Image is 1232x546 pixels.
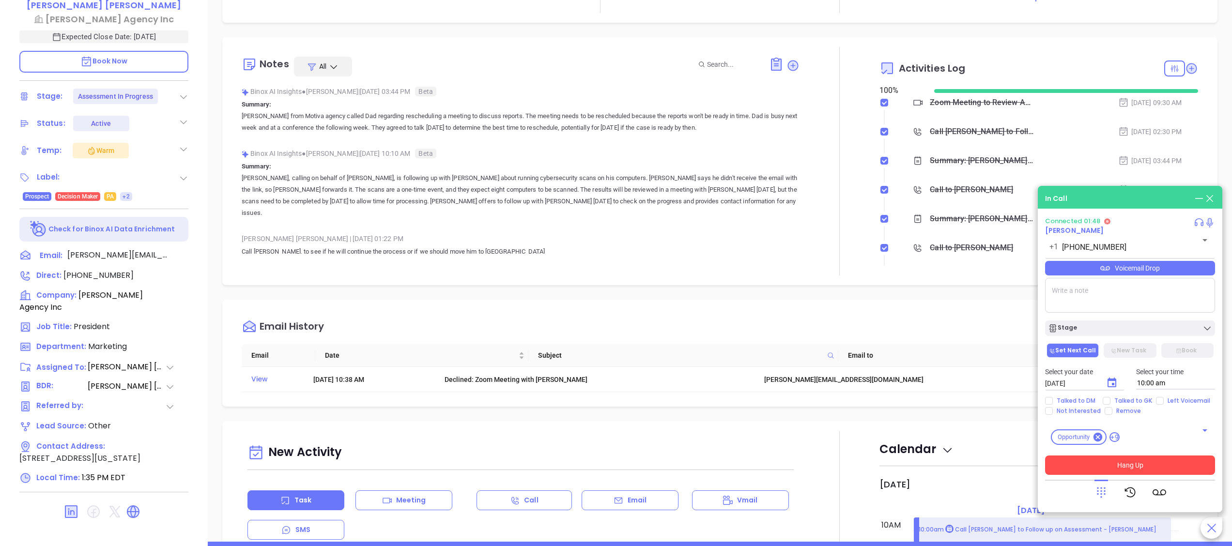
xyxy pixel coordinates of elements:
a: [DATE] [1015,504,1047,517]
span: Beta [415,87,436,96]
p: SMS [295,525,310,535]
div: Stage [1048,323,1077,333]
p: Select your date [1045,366,1124,377]
span: Not Interested [1053,407,1105,415]
button: Open [1198,424,1212,437]
div: Assessment In Progress [78,89,153,104]
div: [DATE] 02:30 PM [1118,126,1182,137]
div: [PERSON_NAME][EMAIL_ADDRESS][DOMAIN_NAME] [764,374,1104,385]
span: Marketing [88,341,127,352]
p: Vmail [737,495,758,505]
th: Email [242,344,315,367]
span: Subject [538,350,824,361]
span: ● [302,88,306,95]
button: Stage [1045,320,1215,336]
div: Call to [PERSON_NAME] [930,182,1013,197]
span: BDR: [36,380,87,393]
input: MM/DD/YYYY [1045,379,1096,388]
div: Declined: Zoom Meeting with [PERSON_NAME] [445,374,751,385]
img: svg%3e [242,151,249,158]
span: Talked to DM [1053,397,1099,405]
div: Stage: [37,89,63,104]
button: Hang Up [1045,455,1215,475]
div: Email History [260,321,324,334]
p: +1 [1049,241,1058,253]
span: Beta [415,149,436,158]
span: Local Time: [36,472,80,483]
button: New Task [1104,343,1156,358]
span: 1:35 PM EDT [82,472,125,483]
button: Choose date, selected date is Oct 1, 2025 [1100,371,1124,394]
span: Assigned To: [36,362,87,373]
div: Call to [PERSON_NAME] [930,241,1013,255]
b: Summary: [242,163,271,170]
h2: [DATE] [879,479,910,490]
img: svg%3e [242,89,249,96]
div: 100 % [879,85,923,96]
div: Notes [260,59,289,69]
div: Summary: [PERSON_NAME] from Motiva agency called Dad regarding rescheduling a meeting to discuss ... [930,153,1033,168]
span: 01:48 [1084,216,1101,226]
div: Label: [37,170,60,184]
p: Select your time [1136,366,1216,377]
span: Left Voicemail [1164,397,1214,405]
span: Email: [40,249,62,262]
th: Date [315,344,528,367]
span: Opportunity [1052,433,1095,441]
th: Email to [838,344,1070,367]
div: [DATE] 03:43 PM [1118,184,1182,195]
p: Check for Binox AI Data Enrichment [48,224,175,234]
span: ● [302,150,306,157]
span: All [319,61,326,71]
div: Voicemail Drop [1045,261,1215,275]
span: Job Title: [36,321,72,332]
span: Activities Log [899,63,965,73]
div: Summary: [PERSON_NAME], calling on behalf of [PERSON_NAME], is following up with [PERSON_NAME] ab... [930,212,1033,226]
span: Date [325,350,517,361]
div: [DATE] 03:44 PM [1118,155,1182,166]
p: Task [294,495,311,505]
span: PA [107,191,114,202]
span: Department: [36,341,86,351]
span: Prospect [25,191,49,202]
p: Meeting [396,495,426,505]
div: Binox AI Insights [PERSON_NAME] | [DATE] 10:10 AM [242,146,800,161]
div: View [251,373,299,386]
p: Call [PERSON_NAME], to see if he will continue the process or if we should move him to [GEOGRAPHI... [242,246,800,258]
p: Call [524,495,538,505]
p: Expected Close Date: [DATE] [19,30,188,43]
div: Zoom Meeting to Review Assessment - [PERSON_NAME] [930,95,1033,110]
div: Warm [87,145,114,156]
span: President [74,321,110,332]
p: 10:00am Call [PERSON_NAME] to Follow up on Assessment - [PERSON_NAME] [919,525,1156,535]
a: [PERSON_NAME] [1045,226,1104,235]
span: Referred by: [36,400,87,412]
div: Opportunity [1051,429,1107,445]
span: +2 [123,191,129,202]
span: Calendar [879,441,954,457]
b: Summary: [242,101,271,108]
div: Active [91,116,111,131]
div: 10am [879,519,903,531]
button: Open [1198,233,1212,247]
img: Ai-Enrich-DaqCidB-.svg [30,221,47,238]
span: Company: [36,290,77,300]
span: Lead Source: [36,421,86,431]
div: In Call [1045,194,1067,204]
input: Enter phone number or name [1062,243,1184,252]
input: Search... [707,59,758,70]
div: Call [PERSON_NAME] to Follow up on Assessment - [PERSON_NAME] [930,124,1033,139]
div: Temp: [37,143,62,158]
div: Binox AI Insights [PERSON_NAME] | [DATE] 03:44 PM [242,84,800,99]
a: [PERSON_NAME] Agency Inc [19,13,188,26]
p: [PERSON_NAME] from Motiva agency called Dad regarding rescheduling a meeting to discuss reports. ... [242,110,800,134]
span: Remove [1112,407,1145,415]
span: [STREET_ADDRESS][US_STATE] [19,453,140,464]
div: New Activity [247,440,794,465]
p: Email [628,495,647,505]
span: Decision Maker [58,191,98,202]
span: [PERSON_NAME] [PERSON_NAME] [88,361,165,373]
span: [PERSON_NAME] [PERSON_NAME] [88,380,165,393]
